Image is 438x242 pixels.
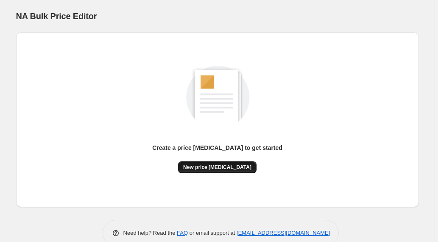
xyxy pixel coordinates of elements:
[152,144,282,152] p: Create a price [MEDICAL_DATA] to get started
[16,11,97,21] span: NA Bulk Price Editor
[177,230,188,236] a: FAQ
[188,230,237,236] span: or email support at
[123,230,177,236] span: Need help? Read the
[237,230,330,236] a: [EMAIL_ADDRESS][DOMAIN_NAME]
[183,164,251,171] span: New price [MEDICAL_DATA]
[178,161,257,173] button: New price [MEDICAL_DATA]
